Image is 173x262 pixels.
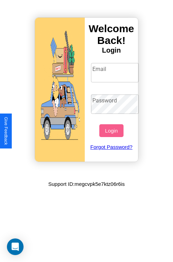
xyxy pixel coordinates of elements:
[35,18,85,162] img: gif
[99,124,123,137] button: Login
[3,117,8,145] div: Give Feedback
[85,23,138,46] h3: Welcome Back!
[85,46,138,54] h4: Login
[48,179,125,189] p: Support ID: megcvpk5e7ktz06r6is
[88,137,136,157] a: Forgot Password?
[7,238,24,255] div: Open Intercom Messenger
